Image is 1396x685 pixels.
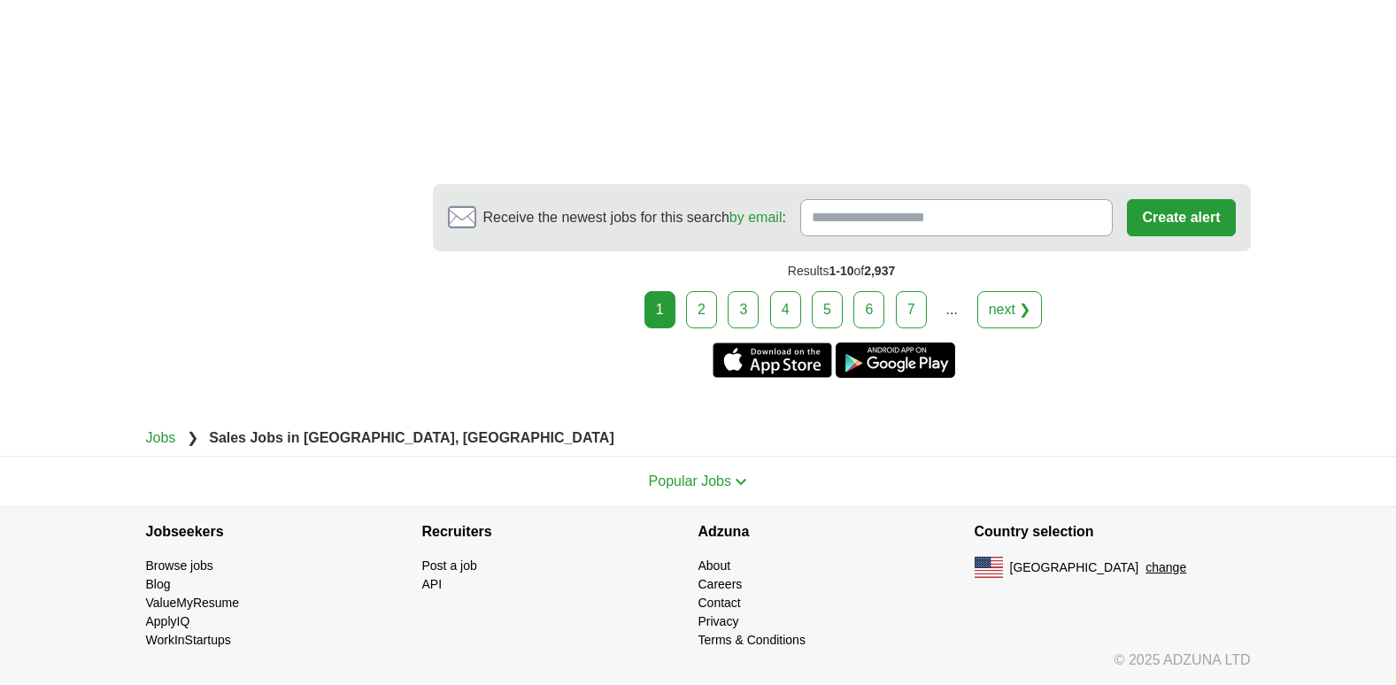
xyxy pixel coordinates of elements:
img: toggle icon [735,478,747,486]
div: ... [934,292,969,327]
a: next ❯ [977,291,1043,328]
a: Privacy [698,614,739,628]
a: ApplyIQ [146,614,190,628]
a: Blog [146,577,171,591]
a: 6 [853,291,884,328]
a: Get the iPhone app [713,342,832,378]
a: by email [729,210,783,225]
span: ❯ [187,430,198,445]
a: 7 [896,291,927,328]
a: API [422,577,443,591]
span: [GEOGRAPHIC_DATA] [1010,558,1139,577]
div: Results of [433,251,1251,291]
a: 2 [686,291,717,328]
a: Careers [698,577,743,591]
a: WorkInStartups [146,633,231,647]
a: ValueMyResume [146,596,240,610]
div: 1 [644,291,675,328]
strong: Sales Jobs in [GEOGRAPHIC_DATA], [GEOGRAPHIC_DATA] [209,430,614,445]
a: About [698,558,731,573]
h4: Country selection [975,507,1251,557]
a: Post a job [422,558,477,573]
a: Contact [698,596,741,610]
span: 2,937 [864,264,895,278]
a: 4 [770,291,801,328]
a: 3 [728,291,759,328]
button: change [1145,558,1186,577]
a: Browse jobs [146,558,213,573]
button: Create alert [1127,199,1235,236]
span: Receive the newest jobs for this search : [483,207,786,228]
a: Terms & Conditions [698,633,806,647]
span: 1-10 [829,264,853,278]
span: Popular Jobs [649,473,731,489]
div: © 2025 ADZUNA LTD [132,650,1265,685]
a: Jobs [146,430,176,445]
img: US flag [975,557,1003,578]
a: 5 [812,291,843,328]
a: Get the Android app [836,342,955,378]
